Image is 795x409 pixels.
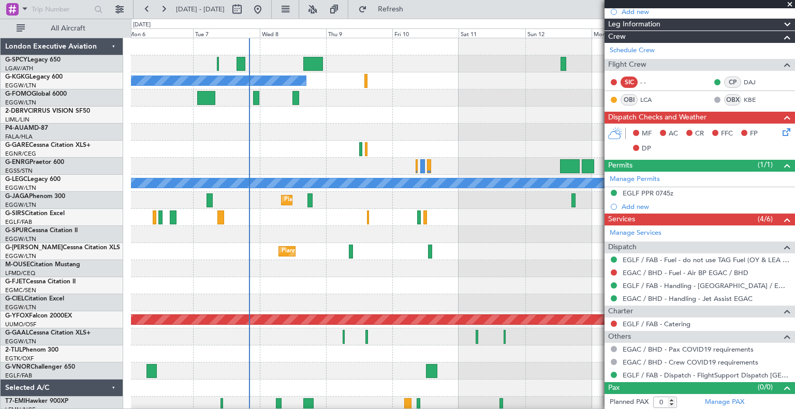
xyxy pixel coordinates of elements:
[5,347,58,353] a: 2-TIJLPhenom 300
[5,364,75,370] a: G-VNORChallenger 650
[5,355,34,362] a: EGTK/OXF
[623,320,690,328] a: EGLF / FAB - Catering
[133,21,151,29] div: [DATE]
[5,57,27,63] span: G-SPCY
[705,397,744,407] a: Manage PAX
[5,304,36,311] a: EGGW/LTN
[610,46,655,56] a: Schedule Crew
[5,193,29,200] span: G-JAGA
[5,338,36,345] a: EGGW/LTN
[5,262,30,268] span: M-OUSE
[5,74,63,80] a: G-KGKGLegacy 600
[608,31,626,43] span: Crew
[354,1,416,18] button: Refresh
[623,294,753,303] a: EGAC / BHD - Handling - Jet Assist EGAC
[623,371,790,380] a: EGLF / FAB - Dispatch - FlightSupport Dispatch [GEOGRAPHIC_DATA]
[623,345,754,354] a: EGAC / BHD - Pax COVID19 requirements
[5,193,65,200] a: G-JAGAPhenom 300
[5,228,28,234] span: G-SPUR
[5,262,80,268] a: M-OUSECitation Mustang
[5,210,65,217] a: G-SIRSCitation Excel
[623,358,758,367] a: EGAC / BHD - Crew COVID19 requirements
[5,286,36,294] a: EGMC/SEN
[621,77,638,88] div: SIC
[695,129,704,139] span: CR
[608,160,632,172] span: Permits
[5,210,25,217] span: G-SIRS
[5,116,30,124] a: LIML/LIN
[608,112,706,124] span: Dispatch Checks and Weather
[5,176,27,183] span: G-LEGC
[369,6,413,13] span: Refresh
[5,372,32,380] a: EGLF/FAB
[5,142,29,148] span: G-GARE
[193,28,259,38] div: Tue 7
[608,19,660,31] span: Leg Information
[459,28,525,38] div: Sat 11
[5,142,91,148] a: G-GARECessna Citation XLS+
[5,74,30,80] span: G-KGKG
[5,184,36,192] a: EGGW/LTN
[5,296,24,302] span: G-CIEL
[392,28,459,38] div: Fri 10
[623,189,673,198] div: EGLF PPR 0745z
[721,129,733,139] span: FFC
[5,218,32,226] a: EGLF/FAB
[5,176,61,183] a: G-LEGCLegacy 600
[5,91,67,97] a: G-FOMOGlobal 6000
[284,192,447,208] div: Planned Maint [GEOGRAPHIC_DATA] ([GEOGRAPHIC_DATA])
[5,321,36,328] a: UUMO/OSF
[5,330,91,336] a: G-GAALCessna Citation XLS+
[5,65,33,72] a: LGAV/ATH
[5,296,64,302] a: G-CIELCitation Excel
[5,167,33,175] a: EGSS/STN
[5,82,36,89] a: EGGW/LTN
[5,159,30,165] span: G-ENRG
[642,129,652,139] span: MF
[5,279,76,285] a: G-FJETCessna Citation II
[610,397,649,407] label: Planned PAX
[5,347,22,353] span: 2-TIJL
[640,78,664,87] div: - -
[176,5,225,14] span: [DATE] - [DATE]
[642,144,651,154] span: DP
[27,25,109,32] span: All Aircraft
[610,174,660,185] a: Manage Permits
[5,313,29,319] span: G-YFOX
[610,228,661,238] a: Manage Services
[608,306,633,317] span: Charter
[640,95,664,104] a: LCA
[622,202,790,211] div: Add new
[5,245,63,251] span: G-[PERSON_NAME]
[5,159,64,165] a: G-ENRGPraetor 600
[622,7,790,16] div: Add new
[608,59,646,71] span: Flight Crew
[5,398,68,404] a: T7-EMIHawker 900XP
[744,95,767,104] a: KBE
[5,245,120,251] a: G-[PERSON_NAME]Cessna Citation XLS
[608,214,635,225] span: Services
[621,94,638,105] div: OBI
[32,2,91,17] input: Trip Number
[5,330,29,336] span: G-GAAL
[623,255,790,264] a: EGLF / FAB - Fuel - do not use TAG Fuel (OY & LEA only) EGLF / FAB
[5,150,36,158] a: EGNR/CEG
[5,235,36,243] a: EGGW/LTN
[5,313,72,319] a: G-YFOXFalcon 2000EX
[5,125,48,131] a: P4-AUAMD-87
[623,281,790,290] a: EGLF / FAB - Handling - [GEOGRAPHIC_DATA] / EGLF / FAB
[758,159,773,170] span: (1/1)
[5,108,28,114] span: 2-DBRV
[11,20,112,37] button: All Aircraft
[669,129,678,139] span: AC
[5,99,36,107] a: EGGW/LTN
[5,201,36,209] a: EGGW/LTN
[758,382,773,392] span: (0/0)
[592,28,658,38] div: Mon 13
[724,94,741,105] div: OBX
[623,268,748,277] a: EGAC / BHD - Fuel - Air BP EGAC / BHD
[260,28,326,38] div: Wed 8
[5,125,28,131] span: P4-AUA
[5,279,26,285] span: G-FJET
[724,77,741,88] div: CP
